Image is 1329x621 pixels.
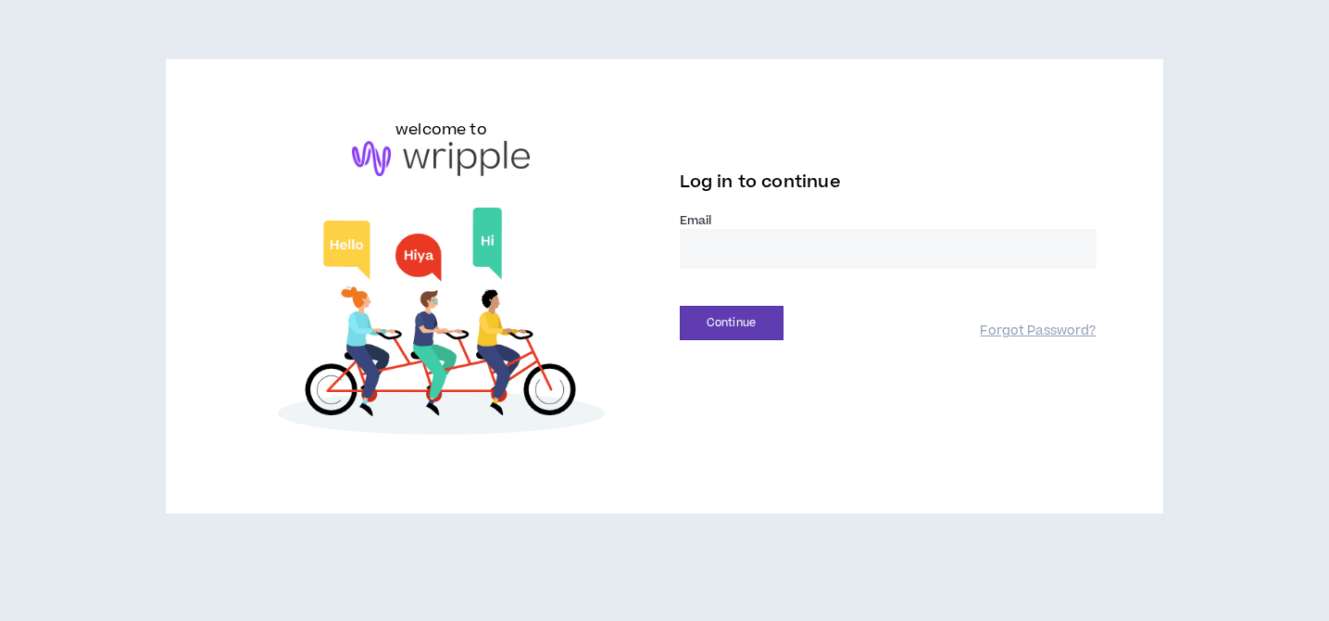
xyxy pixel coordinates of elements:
[680,306,784,340] button: Continue
[395,119,487,141] h6: welcome to
[980,323,1096,340] a: Forgot Password?
[352,141,530,176] img: logo-brand.png
[680,171,841,194] span: Log in to continue
[680,212,1097,229] label: Email
[232,195,649,454] img: Welcome to Wripple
